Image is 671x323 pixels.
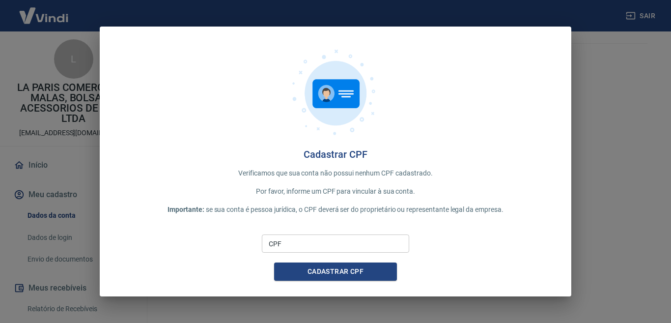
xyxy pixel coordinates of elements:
[115,205,556,215] p: se sua conta é pessoa jurídica, o CPF deverá ser do proprietário ou representante legal da empresa.
[115,186,556,197] p: Por favor, informe um CPF para vincular à sua conta.
[168,206,204,213] span: Importante:
[115,148,556,160] h4: Cadastrar CPF
[274,263,397,281] button: Cadastrar CPF
[286,42,385,141] img: cpf.717f05c5be8aae91fe8f.png
[115,168,556,178] p: Verificamos que sua conta não possui nenhum CPF cadastrado.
